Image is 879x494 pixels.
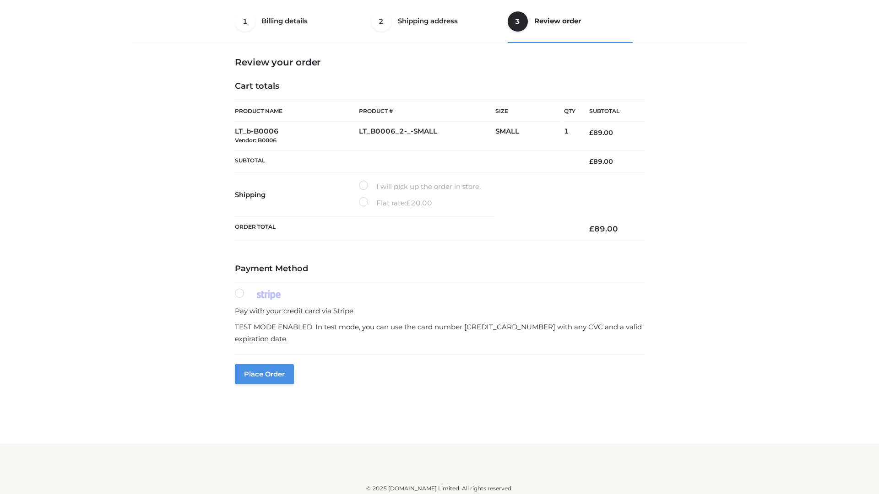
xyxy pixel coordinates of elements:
bdi: 89.00 [589,157,613,166]
span: £ [589,129,593,137]
small: Vendor: B0006 [235,137,277,144]
td: 1 [564,122,575,150]
th: Size [495,101,559,122]
p: TEST MODE ENABLED. In test mode, you can use the card number [CREDIT_CARD_NUMBER] with any CVC an... [235,321,644,344]
td: LT_B0006_2-_-SMALL [359,122,495,150]
p: Pay with your credit card via Stripe. [235,305,644,317]
td: SMALL [495,122,564,150]
bdi: 89.00 [589,224,618,233]
th: Subtotal [235,150,575,172]
th: Product Name [235,101,359,122]
h4: Cart totals [235,81,644,91]
th: Order Total [235,217,575,241]
button: Place order [235,364,294,384]
span: £ [589,157,593,166]
th: Subtotal [575,101,644,122]
bdi: 20.00 [406,199,432,207]
td: LT_b-B0006 [235,122,359,150]
label: I will pick up the order in store. [359,181,481,193]
th: Shipping [235,173,359,217]
h4: Payment Method [235,264,644,274]
label: Flat rate: [359,197,432,209]
th: Qty [564,101,575,122]
th: Product # [359,101,495,122]
h3: Review your order [235,57,644,68]
span: £ [406,199,411,207]
bdi: 89.00 [589,129,613,137]
div: © 2025 [DOMAIN_NAME] Limited. All rights reserved. [136,484,743,493]
span: £ [589,224,594,233]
